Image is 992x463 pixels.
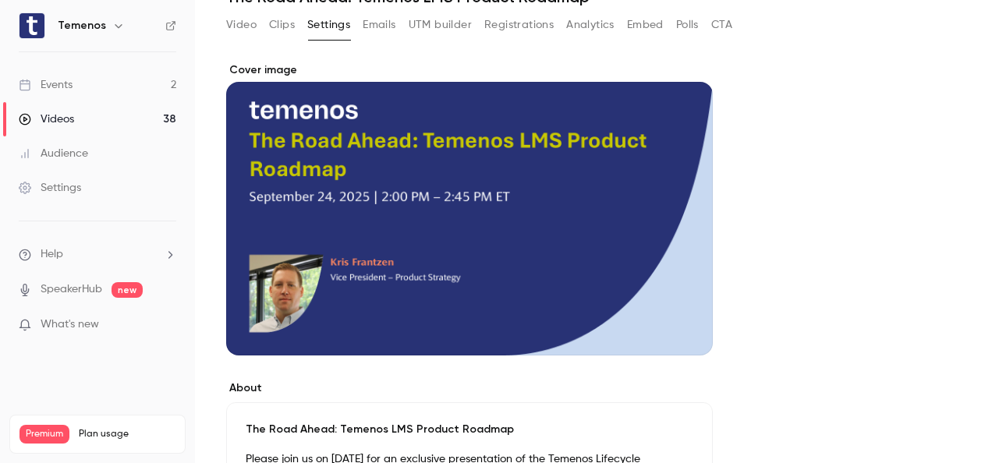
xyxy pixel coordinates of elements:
[269,12,295,37] button: Clips
[58,18,106,34] h6: Temenos
[19,146,88,161] div: Audience
[19,13,44,38] img: Temenos
[226,380,713,396] label: About
[363,12,395,37] button: Emails
[19,425,69,444] span: Premium
[627,12,664,37] button: Embed
[19,180,81,196] div: Settings
[676,12,699,37] button: Polls
[41,281,102,298] a: SpeakerHub
[112,282,143,298] span: new
[41,316,99,333] span: What's new
[41,246,63,263] span: Help
[19,111,74,127] div: Videos
[246,422,693,437] p: The Road Ahead: Temenos LMS Product Roadmap
[566,12,615,37] button: Analytics
[19,246,176,263] li: help-dropdown-opener
[79,428,175,440] span: Plan usage
[158,318,176,332] iframe: Noticeable Trigger
[484,12,554,37] button: Registrations
[226,62,713,355] section: Cover image
[19,77,73,93] div: Events
[226,12,257,37] button: Video
[307,12,350,37] button: Settings
[226,62,713,78] label: Cover image
[711,12,732,37] button: CTA
[409,12,472,37] button: UTM builder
